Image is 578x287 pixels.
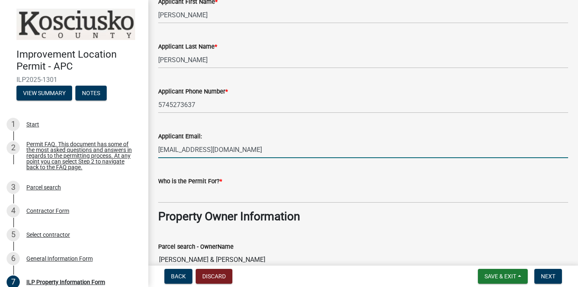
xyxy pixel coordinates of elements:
label: Applicant Phone Number [158,89,228,95]
div: Parcel search [26,184,61,190]
label: Applicant Email: [158,134,202,140]
div: 4 [7,204,20,217]
span: Next [541,273,555,280]
span: Save & Exit [484,273,516,280]
label: Who is the Permit For? [158,179,222,184]
wm-modal-confirm: Notes [75,90,107,97]
label: Parcel search - OwnerName [158,244,234,250]
h4: Improvement Location Permit - APC [16,49,142,72]
div: 5 [7,228,20,241]
div: ILP Property Information Form [26,279,105,285]
div: Permit FAQ. This document has some of the most asked questions and answers in regards to the perm... [26,141,135,170]
div: Start [26,121,39,127]
button: Discard [196,269,232,284]
wm-modal-confirm: Summary [16,90,72,97]
button: View Summary [16,86,72,100]
span: Back [171,273,186,280]
div: 1 [7,118,20,131]
span: ILP2025-1301 [16,76,132,84]
div: 3 [7,181,20,194]
strong: Property Owner Information [158,210,300,223]
img: Kosciusko County, Indiana [16,9,135,40]
div: 6 [7,252,20,265]
label: Applicant Last Name [158,44,217,50]
button: Back [164,269,192,284]
div: Contractor Form [26,208,69,214]
button: Save & Exit [478,269,528,284]
div: General Information Form [26,256,93,261]
button: Next [534,269,562,284]
div: Select contractor [26,232,70,238]
div: 2 [7,141,20,154]
button: Notes [75,86,107,100]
